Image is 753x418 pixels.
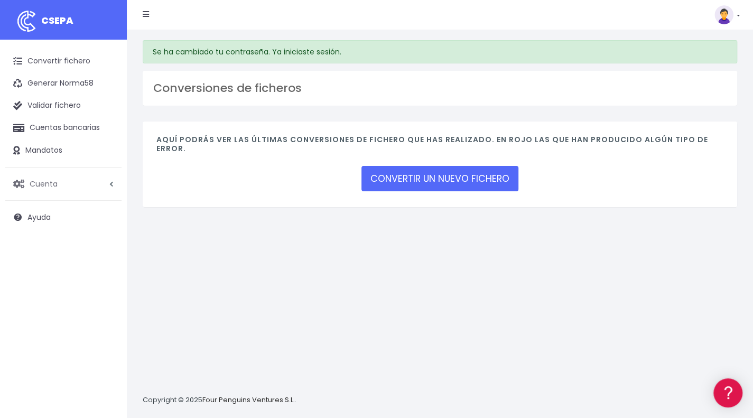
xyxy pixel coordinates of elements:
a: Videotutoriales [11,166,201,183]
a: Formatos [11,134,201,150]
a: Problemas habituales [11,150,201,166]
div: Convertir ficheros [11,117,201,127]
div: Información general [11,73,201,83]
div: Se ha cambiado tu contraseña. Ya iniciaste sesión. [143,40,737,63]
a: Cuentas bancarias [5,117,122,139]
span: CSEPA [41,14,73,27]
a: Cuenta [5,173,122,195]
a: Ayuda [5,206,122,228]
h3: Conversiones de ficheros [153,81,727,95]
a: Convertir fichero [5,50,122,72]
a: Perfiles de empresas [11,183,201,199]
a: Información general [11,90,201,106]
a: POWERED BY ENCHANT [145,304,203,314]
span: Ayuda [27,212,51,222]
a: Mandatos [5,140,122,162]
a: Generar Norma58 [5,72,122,95]
h4: Aquí podrás ver las últimas conversiones de fichero que has realizado. En rojo las que han produc... [156,135,723,159]
a: API [11,270,201,286]
p: Copyright © 2025 . [143,395,296,406]
button: Contáctanos [11,283,201,301]
div: Programadores [11,254,201,264]
a: CONVERTIR UN NUEVO FICHERO [361,166,518,191]
span: Cuenta [30,178,58,189]
a: Validar fichero [5,95,122,117]
img: profile [714,5,733,24]
a: Four Penguins Ventures S.L. [202,395,295,405]
img: logo [13,8,40,34]
div: Facturación [11,210,201,220]
a: General [11,227,201,243]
